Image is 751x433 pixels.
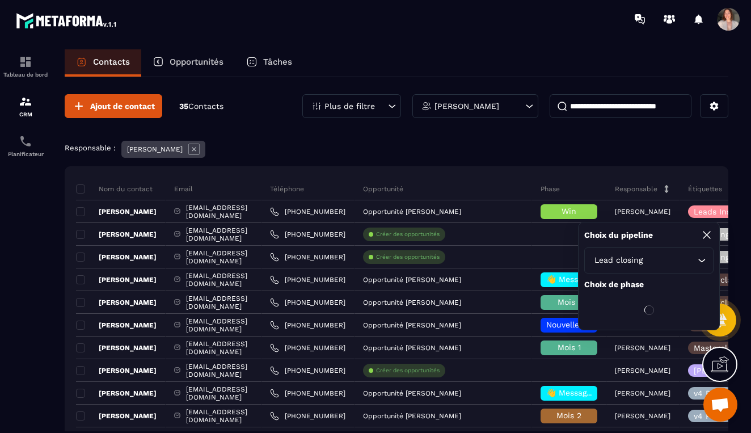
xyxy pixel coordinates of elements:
img: formation [19,95,32,108]
p: [PERSON_NAME] [615,344,670,352]
p: Coaching book [694,253,751,261]
span: Mois 1 [558,297,581,306]
div: Search for option [584,247,714,274]
p: [PERSON_NAME] [615,208,670,216]
p: Téléphone [270,184,304,194]
span: Lead closing [592,254,645,267]
p: [PERSON_NAME] [127,145,183,153]
button: Ajout de contact [65,94,162,118]
a: [PHONE_NUMBER] [270,207,345,216]
a: formationformationTableau de bord [3,47,48,86]
p: CRM [3,111,48,117]
a: formationformationCRM [3,86,48,126]
p: [PERSON_NAME] [76,230,157,239]
p: Opportunité [PERSON_NAME] [363,208,461,216]
p: Responsable [615,184,657,194]
p: Opportunité [PERSON_NAME] [363,344,461,352]
p: Opportunité [PERSON_NAME] [363,276,461,284]
p: Opportunité [PERSON_NAME] [363,389,461,397]
span: Contacts [188,102,223,111]
a: [PHONE_NUMBER] [270,298,345,307]
p: [PERSON_NAME] [76,343,157,352]
a: [PHONE_NUMBER] [270,366,345,375]
p: Étiquettes [688,184,722,194]
a: [PHONE_NUMBER] [270,343,345,352]
p: Planificateur [3,151,48,157]
p: [PERSON_NAME] [76,253,157,262]
img: logo [16,10,118,31]
p: Choix de phase [584,279,714,290]
p: [PERSON_NAME] [76,275,157,284]
a: Ouvrir le chat [703,388,737,422]
p: Plus de filtre [324,102,375,110]
a: [PHONE_NUMBER] [270,230,345,239]
p: [PERSON_NAME] [76,389,157,398]
p: [PERSON_NAME] [615,367,670,375]
p: Créer des opportunités [376,367,440,375]
p: Opportunité [PERSON_NAME] [363,299,461,306]
p: [PERSON_NAME] [76,207,157,216]
p: Créer des opportunités [376,230,440,238]
span: 👋 Message de Bienvenue [546,388,647,397]
img: scheduler [19,134,32,148]
p: [PERSON_NAME] [434,102,499,110]
p: [PERSON_NAME] [76,298,157,307]
p: [PERSON_NAME] [76,411,157,421]
a: Contacts [65,49,141,77]
a: schedulerschedulerPlanificateur [3,126,48,166]
p: [PERSON_NAME] [615,389,670,397]
span: 👋 Message de Bienvenue [546,275,647,284]
p: [PERSON_NAME] [76,321,157,330]
a: [PHONE_NUMBER] [270,321,345,330]
span: Mois 2 [556,411,581,420]
span: Mois 1 [558,343,581,352]
span: Win [562,207,576,216]
a: [PHONE_NUMBER] [270,389,345,398]
p: Responsable : [65,144,116,152]
p: 35 [179,101,223,112]
p: Choix du pipeline [584,230,653,241]
p: Opportunité [363,184,403,194]
p: Opportunité [PERSON_NAME] [363,412,461,420]
p: [PERSON_NAME] [76,366,157,375]
p: Opportunité [PERSON_NAME] [363,321,461,329]
a: Opportunités [141,49,235,77]
p: Créer des opportunités [376,253,440,261]
p: Tableau de bord [3,72,48,78]
p: Tâches [263,57,292,67]
p: Nom du contact [76,184,153,194]
p: Phase [541,184,560,194]
span: Nouvelle arrivée 🌸 [546,320,621,329]
p: Coaching book [694,230,751,238]
input: Search for option [645,254,695,267]
p: v4 Podia [694,389,727,397]
img: formation [19,55,32,69]
p: v4 Podia [694,412,727,420]
p: Masterclass [694,344,740,352]
p: Contacts [93,57,130,67]
a: Tâches [235,49,303,77]
a: [PHONE_NUMBER] [270,253,345,262]
span: Ajout de contact [90,100,155,112]
a: [PHONE_NUMBER] [270,411,345,421]
p: Opportunités [170,57,223,67]
p: Email [174,184,193,194]
p: [PERSON_NAME] [615,412,670,420]
a: [PHONE_NUMBER] [270,275,345,284]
